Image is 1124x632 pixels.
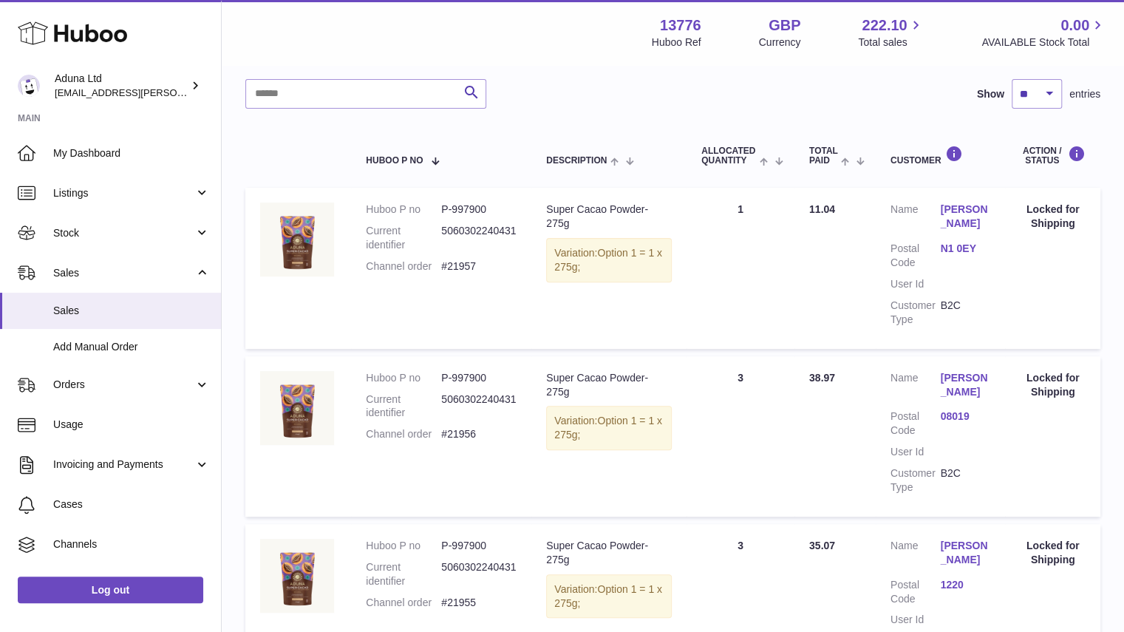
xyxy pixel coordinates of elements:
dt: Channel order [366,259,441,273]
dd: B2C [940,299,990,327]
span: Sales [53,304,210,318]
span: AVAILABLE Stock Total [981,35,1106,50]
dt: Postal Code [890,410,941,438]
span: Description [546,156,607,166]
span: Orders [53,378,194,392]
a: 0.00 AVAILABLE Stock Total [981,16,1106,50]
div: Action / Status [1020,146,1086,166]
a: [PERSON_NAME] [940,371,990,399]
dt: User Id [890,445,941,459]
span: Total paid [809,146,838,166]
img: SUPER-CACAO-POWDER-POUCH-FOP-CHALK.jpg [260,539,334,613]
a: 1220 [940,578,990,592]
dt: Current identifier [366,560,441,588]
span: Usage [53,418,210,432]
dd: P-997900 [441,371,517,385]
span: Listings [53,186,194,200]
td: 3 [687,356,794,517]
dt: Current identifier [366,224,441,252]
img: SUPER-CACAO-POWDER-POUCH-FOP-CHALK.jpg [260,371,334,445]
td: 1 [687,188,794,348]
dd: #21955 [441,596,517,610]
span: Sales [53,266,194,280]
span: Cases [53,497,210,512]
dt: User Id [890,613,941,627]
dd: 5060302240431 [441,224,517,252]
dt: User Id [890,277,941,291]
a: [PERSON_NAME] [940,539,990,567]
dt: Name [890,539,941,571]
dt: Postal Code [890,578,941,606]
a: Log out [18,577,203,603]
span: Huboo P no [366,156,423,166]
dd: P-997900 [441,203,517,217]
dt: Current identifier [366,393,441,421]
div: Locked for Shipping [1020,371,1086,399]
label: Show [977,87,1004,101]
strong: 13776 [660,16,701,35]
span: [EMAIL_ADDRESS][PERSON_NAME][PERSON_NAME][DOMAIN_NAME] [55,86,375,98]
dd: #21956 [441,427,517,441]
dt: Channel order [366,427,441,441]
div: Locked for Shipping [1020,539,1086,567]
dd: 5060302240431 [441,560,517,588]
dt: Name [890,203,941,234]
div: Aduna Ltd [55,72,188,100]
span: 222.10 [862,16,907,35]
dt: Huboo P no [366,203,441,217]
span: Option 1 = 1 x 275g; [554,583,662,609]
dd: B2C [940,466,990,495]
span: 35.07 [809,540,835,551]
a: 08019 [940,410,990,424]
dt: Customer Type [890,466,941,495]
span: My Dashboard [53,146,210,160]
span: Option 1 = 1 x 275g; [554,415,662,441]
dd: 5060302240431 [441,393,517,421]
div: Super Cacao Powder- 275g [546,203,672,231]
span: entries [1069,87,1100,101]
img: SUPER-CACAO-POWDER-POUCH-FOP-CHALK.jpg [260,203,334,276]
dt: Name [890,371,941,403]
span: Channels [53,537,210,551]
span: ALLOCATED Quantity [701,146,756,166]
div: Locked for Shipping [1020,203,1086,231]
dt: Customer Type [890,299,941,327]
dd: P-997900 [441,539,517,553]
div: Variation: [546,238,672,282]
strong: GBP [769,16,800,35]
div: Super Cacao Powder- 275g [546,539,672,567]
a: [PERSON_NAME] [940,203,990,231]
a: 222.10 Total sales [858,16,924,50]
span: Option 1 = 1 x 275g; [554,247,662,273]
img: deborahe.kamara@aduna.com [18,75,40,97]
dt: Postal Code [890,242,941,270]
div: Super Cacao Powder- 275g [546,371,672,399]
span: Total sales [858,35,924,50]
div: Huboo Ref [652,35,701,50]
span: Invoicing and Payments [53,458,194,472]
div: Customer [890,146,990,166]
a: N1 0EY [940,242,990,256]
div: Variation: [546,574,672,619]
dd: #21957 [441,259,517,273]
div: Currency [759,35,801,50]
span: Stock [53,226,194,240]
dt: Channel order [366,596,441,610]
span: 11.04 [809,203,835,215]
div: Variation: [546,406,672,450]
span: 38.97 [809,372,835,384]
dt: Huboo P no [366,371,441,385]
span: Add Manual Order [53,340,210,354]
dt: Huboo P no [366,539,441,553]
span: 0.00 [1060,16,1089,35]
